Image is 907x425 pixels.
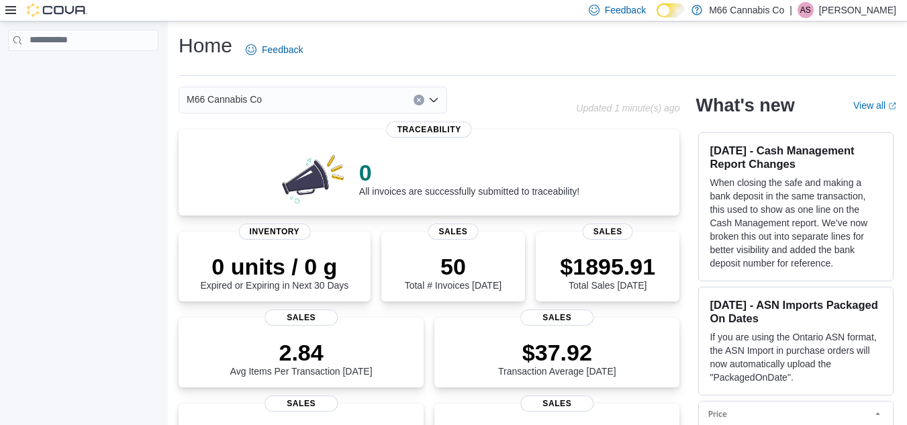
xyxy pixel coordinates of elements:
[279,151,348,205] img: 0
[520,395,594,412] span: Sales
[498,339,616,377] div: Transaction Average [DATE]
[710,144,882,171] h3: [DATE] - Cash Management Report Changes
[240,36,308,63] a: Feedback
[888,102,896,110] svg: External link
[710,330,882,384] p: If you are using the Ontario ASN format, the ASN Import in purchase orders will now automatically...
[200,253,348,280] p: 0 units / 0 g
[560,253,655,280] p: $1895.91
[657,3,685,17] input: Dark Mode
[27,3,87,17] img: Cova
[179,32,232,59] h1: Home
[8,54,158,86] nav: Complex example
[657,17,657,18] span: Dark Mode
[709,2,784,18] p: M66 Cannabis Co
[520,310,594,326] span: Sales
[265,395,338,412] span: Sales
[710,298,882,325] h3: [DATE] - ASN Imports Packaged On Dates
[605,3,646,17] span: Feedback
[498,339,616,366] p: $37.92
[428,224,478,240] span: Sales
[790,2,792,18] p: |
[710,176,882,270] p: When closing the safe and making a bank deposit in the same transaction, this used to show as one...
[187,91,262,107] span: M66 Cannabis Co
[428,95,439,105] button: Open list of options
[576,103,679,113] p: Updated 1 minute(s) ago
[200,253,348,291] div: Expired or Expiring in Next 30 Days
[387,122,472,138] span: Traceability
[405,253,502,280] p: 50
[262,43,303,56] span: Feedback
[560,253,655,291] div: Total Sales [DATE]
[359,159,579,197] div: All invoices are successfully submitted to traceability!
[265,310,338,326] span: Sales
[230,339,373,366] p: 2.84
[798,2,814,18] div: Angela Sunyog
[405,253,502,291] div: Total # Invoices [DATE]
[696,95,794,116] h2: What's new
[800,2,811,18] span: AS
[819,2,896,18] p: [PERSON_NAME]
[583,224,633,240] span: Sales
[359,159,579,186] p: 0
[230,339,373,377] div: Avg Items Per Transaction [DATE]
[414,95,424,105] button: Clear input
[239,224,311,240] span: Inventory
[853,100,896,111] a: View allExternal link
